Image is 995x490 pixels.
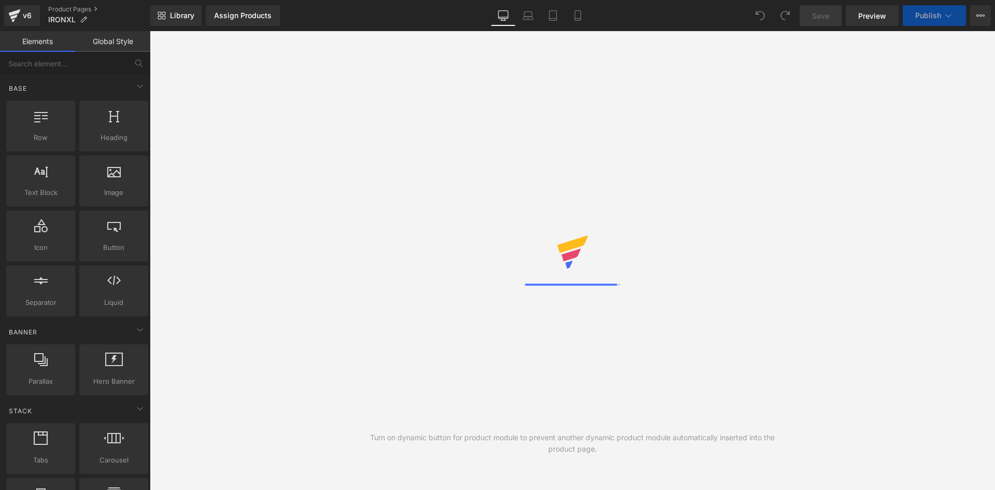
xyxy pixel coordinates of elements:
button: More [970,5,991,26]
button: Redo [775,5,795,26]
span: Tabs [9,455,72,466]
span: Carousel [82,455,145,466]
span: Button [82,242,145,253]
a: Laptop [516,5,541,26]
a: Desktop [491,5,516,26]
span: Base [8,83,28,93]
span: Separator [9,297,72,308]
span: Row [9,132,72,143]
span: Text Block [9,187,72,198]
span: Save [812,10,829,21]
a: Preview [846,5,899,26]
span: Stack [8,406,33,416]
a: New Library [150,5,202,26]
span: Image [82,187,145,198]
span: Publish [915,11,941,20]
div: Turn on dynamic button for product module to prevent another dynamic product module automatically... [361,432,784,455]
span: Heading [82,132,145,143]
div: v6 [21,9,34,22]
span: Liquid [82,297,145,308]
span: Icon [9,242,72,253]
span: Preview [858,10,886,21]
button: Undo [750,5,771,26]
a: Tablet [541,5,565,26]
a: Mobile [565,5,590,26]
a: Product Pages [48,5,150,13]
button: Publish [903,5,966,26]
span: Hero Banner [82,376,145,387]
span: Banner [8,327,38,337]
a: v6 [4,5,40,26]
span: Library [170,11,194,20]
div: Assign Products [214,11,272,20]
span: IRONXL [48,16,76,24]
span: Parallax [9,376,72,387]
a: Global Style [75,31,150,52]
